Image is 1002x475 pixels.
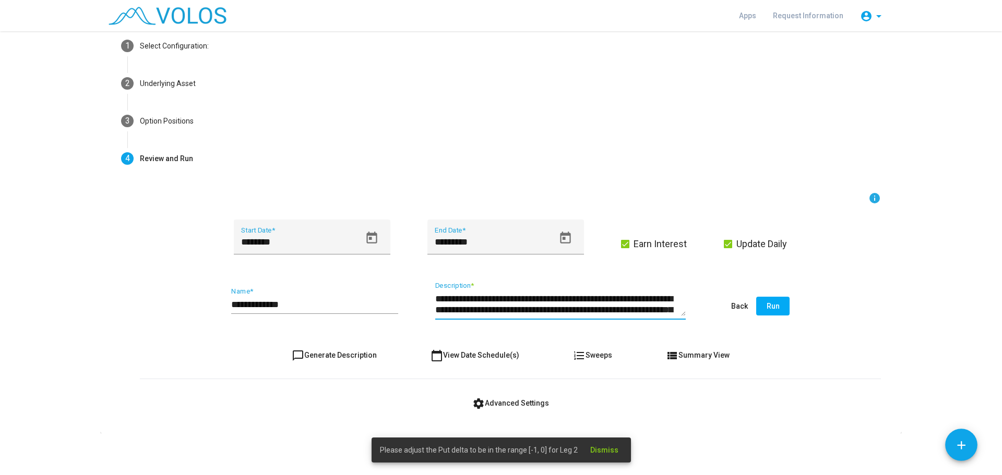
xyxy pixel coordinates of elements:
button: Open calendar [554,226,577,250]
span: Please adjust the Put delta to be in the range [-1, 0] for Leg 2 [380,445,578,455]
mat-icon: view_list [666,349,678,362]
mat-icon: settings [472,397,485,410]
mat-icon: chat_bubble_outline [292,349,304,362]
div: Option Positions [140,116,194,127]
button: Summary View [658,346,738,364]
span: Run [767,302,780,310]
div: Underlying Asset [140,78,196,89]
a: Apps [731,6,765,25]
span: Back [731,302,748,310]
span: 4 [125,153,130,163]
mat-icon: add [955,439,968,452]
span: 1 [125,41,130,51]
span: 2 [125,78,130,88]
mat-icon: calendar_today [431,349,443,362]
span: Request Information [773,11,843,20]
span: Update Daily [736,238,787,250]
span: Earn Interest [634,238,687,250]
button: View Date Schedule(s) [422,346,528,364]
span: Dismiss [590,446,618,454]
button: Dismiss [582,441,627,459]
mat-icon: account_circle [860,10,873,22]
span: View Date Schedule(s) [431,351,519,359]
div: Review and Run [140,153,193,164]
button: Advanced Settings [464,394,557,412]
button: Sweeps [565,346,621,364]
mat-icon: format_list_numbered [573,349,586,362]
button: Run [756,297,790,315]
span: Apps [739,11,756,20]
div: Select Configuration: [140,41,209,52]
span: Advanced Settings [472,399,549,407]
span: Sweeps [573,351,612,359]
span: Generate Description [292,351,377,359]
span: Summary View [666,351,730,359]
button: Open calendar [360,226,384,250]
a: Request Information [765,6,852,25]
button: Generate Description [283,346,385,364]
mat-icon: info [868,192,881,204]
mat-icon: arrow_drop_down [873,10,885,22]
button: Add icon [945,429,977,461]
button: Back [723,297,756,315]
span: 3 [125,116,130,126]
